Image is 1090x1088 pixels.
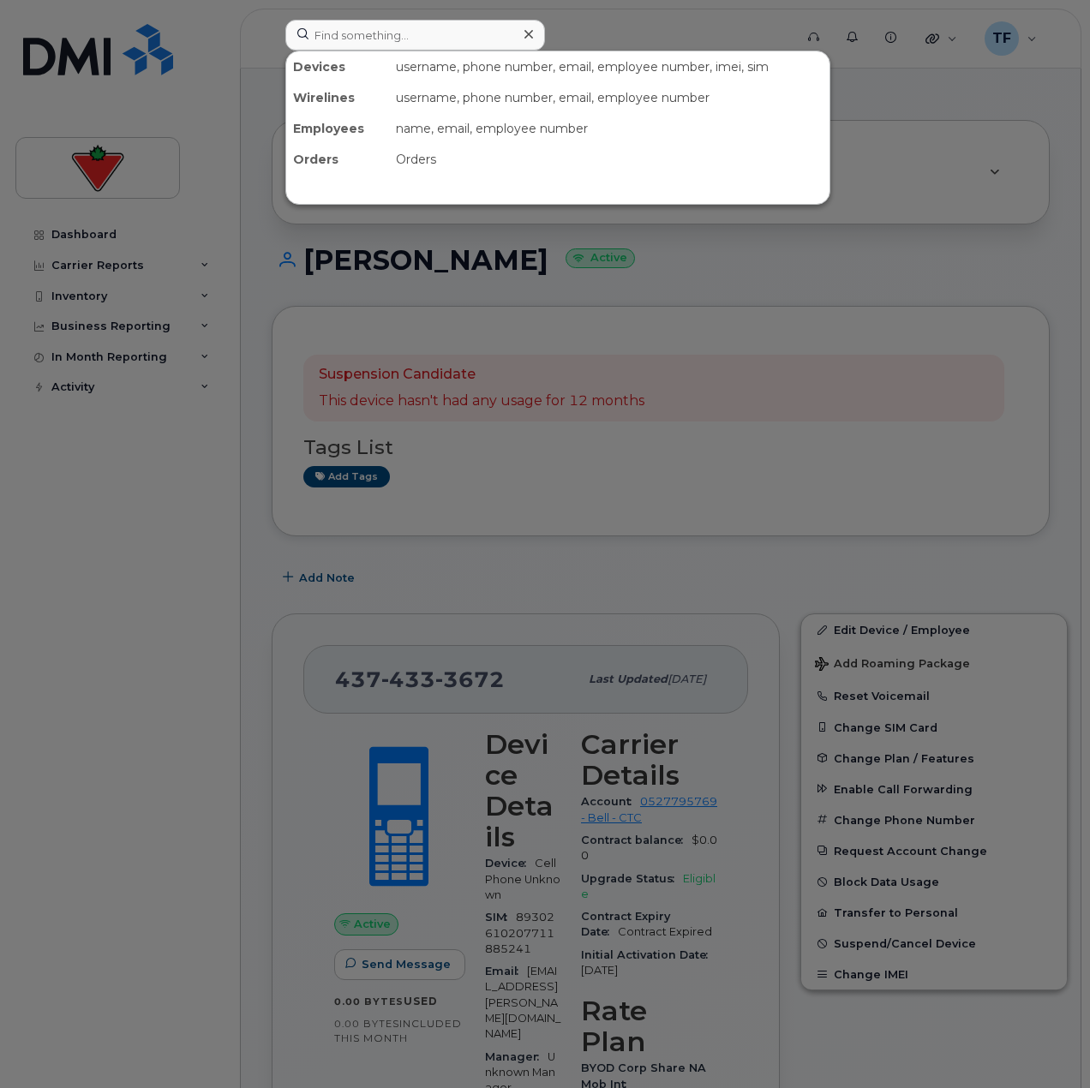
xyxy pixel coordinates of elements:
[286,82,389,113] div: Wirelines
[286,144,389,175] div: Orders
[389,144,829,175] div: Orders
[286,113,389,144] div: Employees
[389,82,829,113] div: username, phone number, email, employee number
[389,113,829,144] div: name, email, employee number
[286,51,389,82] div: Devices
[389,51,829,82] div: username, phone number, email, employee number, imei, sim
